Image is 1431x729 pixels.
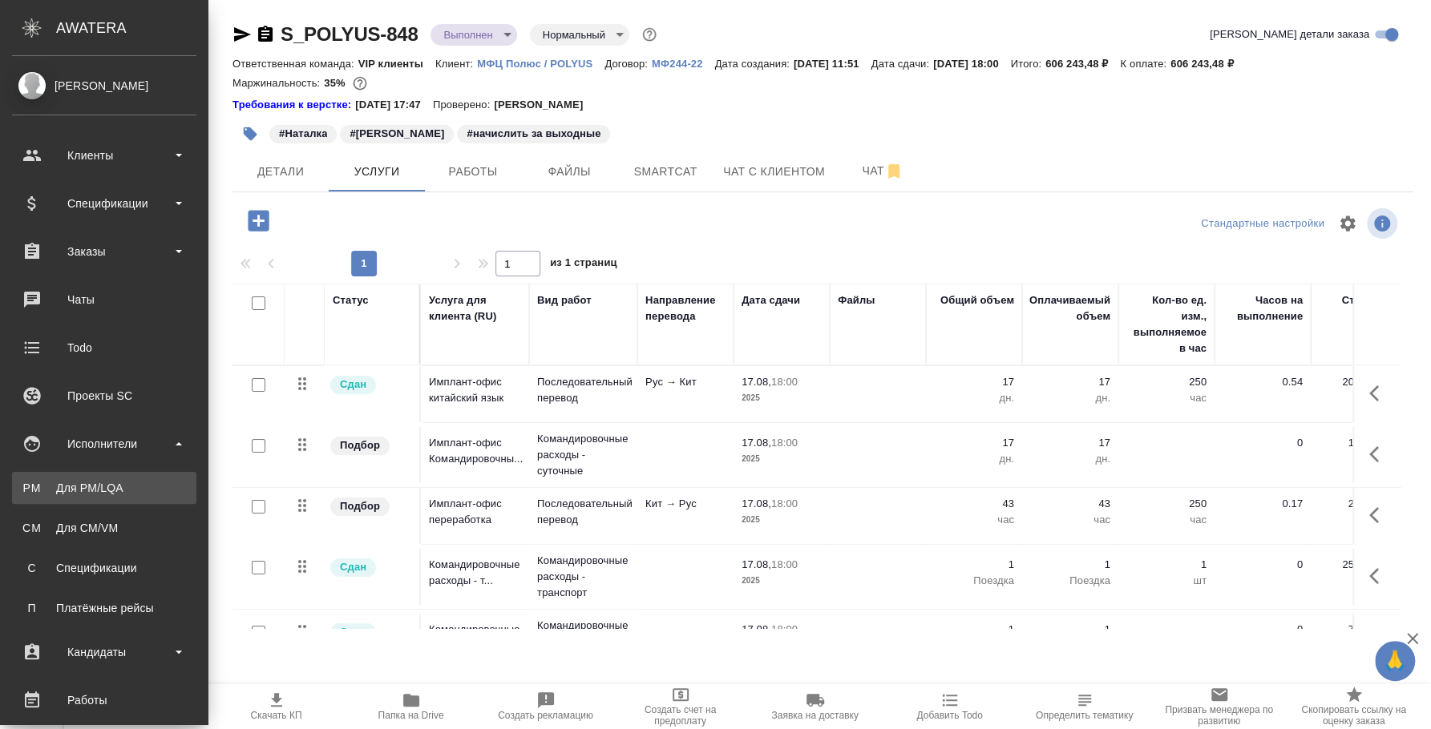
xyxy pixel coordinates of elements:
[1197,211,1328,236] div: split button
[613,684,748,729] button: Создать счет на предоплату
[538,28,610,42] button: Нормальный
[12,688,196,712] div: Работы
[1215,488,1311,544] td: 0.17
[324,77,349,89] p: 35%
[232,58,358,70] p: Ответственная команда:
[1162,704,1277,727] span: Призвать менеджера по развитию
[1319,292,1399,324] div: Стоимость услуги
[1328,204,1367,243] span: Настроить таблицу
[934,622,1014,638] p: 1
[232,25,252,44] button: Скопировать ссылку для ЯМессенджера
[439,28,497,42] button: Выполнен
[742,573,822,589] p: 2025
[232,97,355,113] a: Требования к верстке:
[1126,292,1207,356] div: Кол-во ед. изм., выполняемое в час
[232,116,268,151] button: Добавить тэг
[537,553,629,601] p: Командировочные расходы - транспорт
[652,56,715,70] a: МФ244-22
[1126,496,1207,512] p: 250
[20,480,188,496] div: Для PM/LQA
[477,58,604,70] p: МФЦ Полюс / POLYUS
[1126,557,1207,573] p: 1
[433,97,495,113] p: Проверено:
[1029,292,1110,324] div: Оплачиваемый объем
[1287,684,1421,729] button: Скопировать ссылку на оценку заказа
[236,204,281,237] button: Добавить услугу
[537,496,629,528] p: Последовательный перевод
[256,25,275,44] button: Скопировать ссылку
[232,77,324,89] p: Маржинальность:
[467,126,600,142] p: #начислить за выходные
[1045,58,1120,70] p: 606 243,48 ₽
[12,191,196,215] div: Спецификации
[884,162,903,181] svg: Отписаться
[429,292,521,324] div: Услуга для клиента (RU)
[537,618,629,666] p: Командировочные расходы - проживание
[1319,622,1399,638] p: 7 840,00 ₽
[934,451,1014,467] p: дн.
[1215,614,1311,670] td: 0
[1360,435,1398,473] button: Показать кнопки
[1030,512,1110,528] p: час
[4,376,204,416] a: Проекты SC
[429,496,521,528] p: Имплант-офис переработка
[530,24,629,46] div: Выполнен
[916,710,982,721] span: Добавить Todo
[429,435,521,467] p: Имплант-офис Командировочны...
[1036,710,1133,721] span: Определить тематику
[1017,684,1152,729] button: Определить тематику
[1126,573,1207,589] p: шт
[20,600,188,616] div: Платёжные рейсы
[281,23,418,45] a: S_POLYUS-848
[1030,374,1110,390] p: 17
[1011,58,1045,70] p: Итого:
[12,432,196,456] div: Исполнители
[1360,374,1398,413] button: Показать кнопки
[1030,557,1110,573] p: 1
[1030,390,1110,406] p: дн.
[550,253,617,276] span: из 1 страниц
[435,58,477,70] p: Клиент:
[934,557,1014,573] p: 1
[639,24,660,45] button: Доп статусы указывают на важность/срочность заказа
[429,557,521,589] p: Командировочные расходы - т...
[355,97,433,113] p: [DATE] 17:47
[12,592,196,624] a: ППлатёжные рейсы
[1319,435,1399,451] p: 1 200,00 ₽
[838,292,875,308] div: Файлы
[714,58,793,70] p: Дата создания:
[1223,292,1303,324] div: Часов на выполнение
[12,240,196,264] div: Заказы
[477,56,604,70] a: МФЦ Полюс / POLYUS
[742,376,771,388] p: 17.08,
[4,328,204,368] a: Todo
[771,623,798,635] p: 18:00
[1360,622,1398,660] button: Показать кнопки
[209,684,344,729] button: Скачать КП
[479,684,613,729] button: Создать рекламацию
[1030,573,1110,589] p: Поездка
[723,162,825,182] span: Чат с клиентом
[1367,208,1401,239] span: Посмотреть информацию
[742,497,771,509] p: 17.08,
[455,126,612,139] span: начислить за выходные
[537,292,592,308] div: Вид работ
[279,126,327,142] p: #Наталка
[794,58,871,70] p: [DATE] 11:51
[268,126,338,139] span: Наталка
[498,710,593,721] span: Создать рекламацию
[20,560,188,576] div: Спецификации
[340,559,366,575] p: Сдан
[494,97,595,113] p: [PERSON_NAME]
[350,73,370,94] button: 326984.90 RUB;
[12,472,196,504] a: PMДля PM/LQA
[604,58,652,70] p: Договор:
[742,437,771,449] p: 17.08,
[934,496,1014,512] p: 43
[645,374,726,390] p: Рус → Кит
[232,97,355,113] div: Нажми, чтобы открыть папку с инструкцией
[627,162,704,182] span: Smartcat
[645,292,726,324] div: Направление перевода
[431,24,516,46] div: Выполнен
[742,623,771,635] p: 17.08,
